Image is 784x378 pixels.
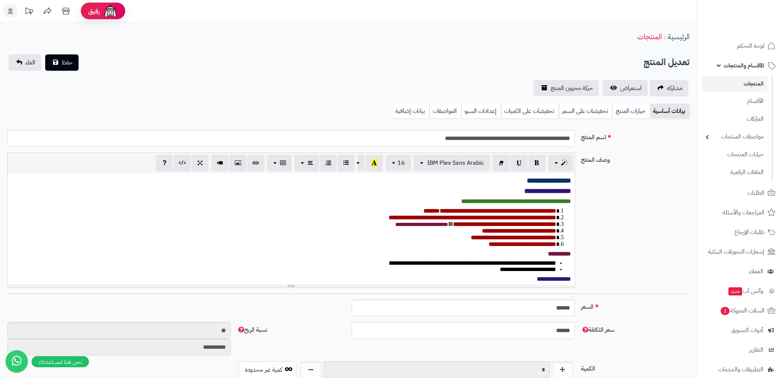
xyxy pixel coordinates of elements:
[392,104,429,118] a: بيانات إضافية
[578,300,693,311] label: السعر
[708,247,764,257] span: إشعارات التحويلات البنكية
[718,364,763,375] span: التطبيقات والخدمات
[88,7,100,16] span: رفيق
[702,341,780,359] a: التقارير
[702,262,780,280] a: العملاء
[702,164,767,180] a: الملفات الرقمية
[702,223,780,241] a: طلبات الإرجاع
[237,325,267,334] span: نسبة الربح
[501,104,559,118] a: تخفيضات على الكميات
[650,80,688,96] a: مشاركه
[702,129,767,145] a: مواصفات المنتجات
[737,41,764,51] span: لوحة التحكم
[728,287,742,295] span: جديد
[386,155,411,171] button: 16
[578,130,693,142] label: اسم المنتج
[702,147,767,163] a: خيارات المنتجات
[427,158,484,167] span: IBM Plex Sans Arabic
[668,31,690,42] a: الرئيسية
[612,104,650,118] a: خيارات المنتج
[722,207,764,218] span: المراجعات والأسئلة
[551,84,593,93] span: حركة مخزون المنتج
[702,204,780,221] a: المراجعات والأسئلة
[667,84,682,93] span: مشاركه
[702,321,780,339] a: أدوات التسويق
[9,54,41,71] a: الغاء
[720,305,764,316] span: السلات المتروكة
[702,111,767,127] a: الماركات
[702,184,780,202] a: الطلبات
[429,104,461,118] a: المواصفات
[534,80,599,96] a: حركة مخزون المنتج
[559,104,612,118] a: تخفيضات على السعر
[702,93,767,109] a: الأقسام
[749,266,763,277] span: العملاء
[650,104,690,118] a: بيانات أساسية
[26,58,35,67] span: الغاء
[702,302,780,320] a: السلات المتروكة2
[578,153,693,164] label: وصف المنتج
[398,158,405,167] span: 16
[62,58,73,67] span: حفظ
[637,31,662,42] a: المنتجات
[45,54,79,71] button: حفظ
[702,37,780,55] a: لوحة التحكم
[702,76,767,91] a: المنتجات
[731,325,763,335] span: أدوات التسويق
[414,155,490,171] button: IBM Plex Sans Arabic
[702,282,780,300] a: وآتس آبجديد
[721,307,730,315] span: 2
[461,104,501,118] a: إعدادات السيو
[581,325,614,334] span: سعر التكلفة
[734,227,764,237] span: طلبات الإرجاع
[747,188,764,198] span: الطلبات
[734,21,777,36] img: logo-2.png
[702,243,780,261] a: إشعارات التحويلات البنكية
[644,55,690,70] h2: تعديل المنتج
[103,4,118,19] img: ai-face.png
[724,60,764,71] span: الأقسام والمنتجات
[602,80,648,96] a: استعراض
[749,345,763,355] span: التقارير
[620,84,642,93] span: استعراض
[578,361,693,373] label: الكمية
[728,286,763,296] span: وآتس آب
[20,4,38,20] a: تحديثات المنصة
